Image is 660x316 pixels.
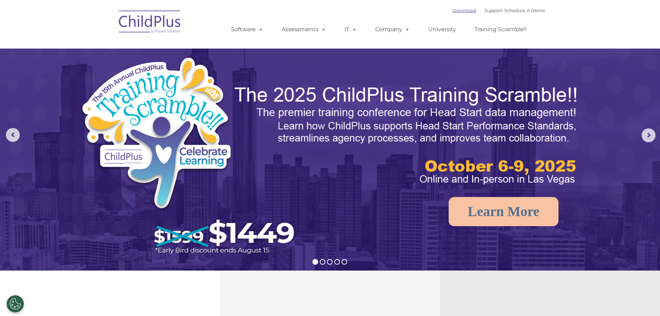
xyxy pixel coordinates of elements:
font: | [452,8,545,13]
a: Training Scramble!! [467,23,534,36]
a: Software [224,23,270,36]
iframe: Chat Widget [547,241,660,316]
a: Learn More [449,197,558,226]
a: Schedule A Demo [504,8,545,13]
a: Support [484,8,503,13]
a: Assessments [275,23,333,36]
a: Download [452,8,476,13]
img: ChildPlus by Procare Solutions [115,6,185,40]
span: Phone number [96,74,126,79]
a: University [421,23,463,36]
span: Last name [96,46,117,51]
button: Cookies Settings [7,295,24,313]
a: Company [368,23,417,36]
a: IT [337,23,364,36]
